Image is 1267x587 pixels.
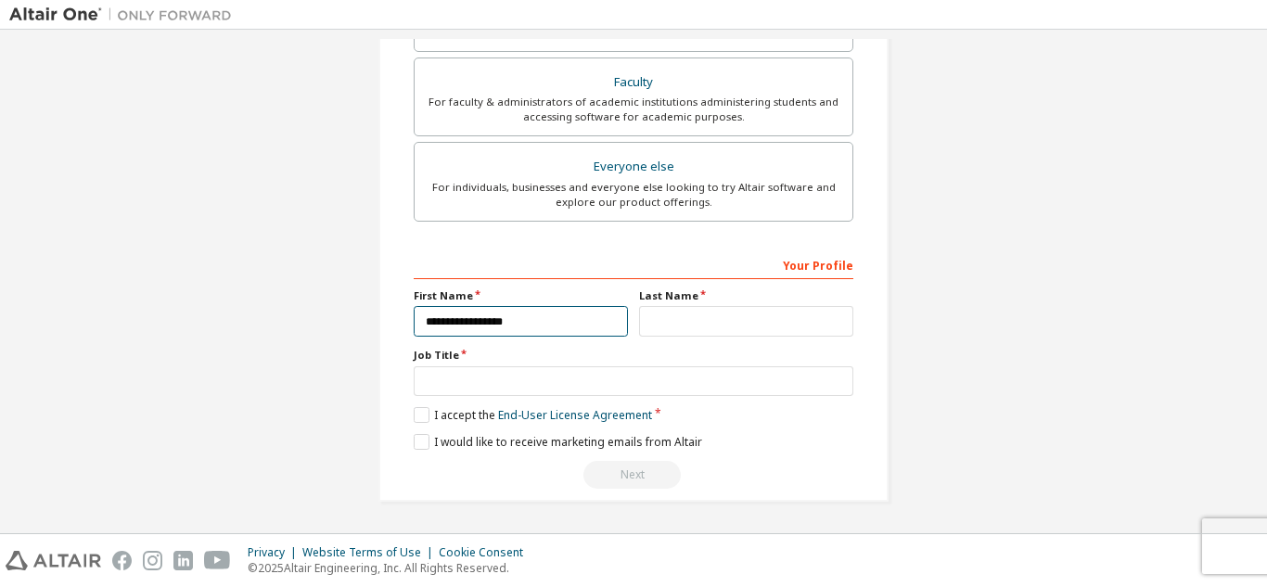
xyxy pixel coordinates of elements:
img: altair_logo.svg [6,551,101,570]
div: For faculty & administrators of academic institutions administering students and accessing softwa... [426,95,841,124]
label: I accept the [414,407,652,423]
label: Last Name [639,288,853,303]
div: Privacy [248,545,302,560]
label: Job Title [414,348,853,363]
div: Faculty [426,70,841,96]
p: © 2025 Altair Engineering, Inc. All Rights Reserved. [248,560,534,576]
label: First Name [414,288,628,303]
div: Cookie Consent [439,545,534,560]
img: instagram.svg [143,551,162,570]
div: Everyone else [426,154,841,180]
img: Altair One [9,6,241,24]
div: Read and acccept EULA to continue [414,461,853,489]
label: I would like to receive marketing emails from Altair [414,434,702,450]
div: Website Terms of Use [302,545,439,560]
img: linkedin.svg [173,551,193,570]
div: For individuals, businesses and everyone else looking to try Altair software and explore our prod... [426,180,841,210]
img: facebook.svg [112,551,132,570]
div: Your Profile [414,249,853,279]
a: End-User License Agreement [498,407,652,423]
img: youtube.svg [204,551,231,570]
